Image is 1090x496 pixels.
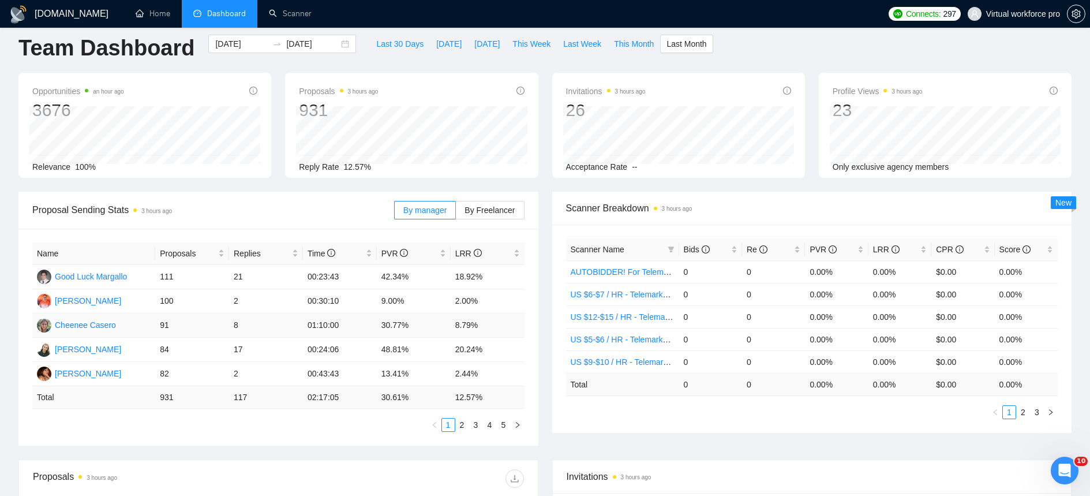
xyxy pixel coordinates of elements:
[1050,87,1058,95] span: info-circle
[344,162,371,171] span: 12.57%
[308,249,335,258] span: Time
[1016,405,1030,419] li: 2
[470,419,482,431] a: 3
[992,409,999,416] span: left
[805,305,868,328] td: 0.00%
[1002,405,1016,419] li: 1
[1030,405,1044,419] li: 3
[299,162,339,171] span: Reply Rate
[931,373,994,396] td: $ 0.00
[474,249,482,257] span: info-circle
[37,320,116,329] a: CCCheenee Casero
[497,418,511,432] li: 5
[1055,198,1072,207] span: New
[370,35,430,53] button: Last 30 Days
[567,469,1058,484] span: Invitations
[571,357,685,367] a: US $9-$10 / HR - Telemarketing
[55,270,127,283] div: Good Luck Margallo
[377,265,451,289] td: 42.34%
[32,243,155,265] th: Name
[229,265,303,289] td: 21
[632,162,637,171] span: --
[995,283,1058,305] td: 0.00%
[868,260,931,283] td: 0.00%
[742,328,805,350] td: 0
[155,338,229,362] td: 84
[303,386,377,409] td: 02:17:05
[229,362,303,386] td: 2
[931,328,994,350] td: $0.00
[742,305,805,328] td: 0
[377,338,451,362] td: 48.81%
[833,84,923,98] span: Profile Views
[988,405,1002,419] li: Previous Page
[805,373,868,396] td: 0.00 %
[381,249,409,258] span: PVR
[506,474,523,483] span: download
[400,249,408,257] span: info-circle
[563,38,601,50] span: Last Week
[348,88,379,95] time: 3 hours ago
[428,418,441,432] li: Previous Page
[229,289,303,314] td: 2
[1017,406,1029,419] a: 2
[679,260,742,283] td: 0
[141,208,172,214] time: 3 hours ago
[75,162,96,171] span: 100%
[873,245,900,254] span: LRR
[742,283,805,305] td: 0
[37,270,51,284] img: GL
[783,87,791,95] span: info-circle
[988,405,1002,419] button: left
[229,243,303,265] th: Replies
[37,368,121,378] a: SF[PERSON_NAME]
[833,99,923,121] div: 23
[566,84,646,98] span: Invitations
[943,8,956,20] span: 297
[55,294,121,307] div: [PERSON_NAME]
[614,38,654,50] span: This Month
[451,314,525,338] td: 8.79%
[37,344,121,353] a: YB[PERSON_NAME]
[829,245,837,253] span: info-circle
[215,38,268,50] input: Start date
[451,362,525,386] td: 2.44%
[995,305,1058,328] td: 0.00%
[299,84,378,98] span: Proposals
[679,373,742,396] td: 0
[451,386,525,409] td: 12.57 %
[303,362,377,386] td: 00:43:43
[55,367,121,380] div: [PERSON_NAME]
[566,373,679,396] td: Total
[155,314,229,338] td: 91
[18,35,194,62] h1: Team Dashboard
[37,271,127,281] a: GLGood Luck Margallo
[469,418,483,432] li: 3
[557,35,608,53] button: Last Week
[893,9,902,18] img: upwork-logo.png
[608,35,660,53] button: This Month
[136,9,170,18] a: homeHome
[1022,245,1031,253] span: info-circle
[571,312,690,322] a: US $12-$15 / HR - Telemarketing
[155,265,229,289] td: 111
[483,418,497,432] li: 4
[303,314,377,338] td: 01:10:00
[32,203,394,217] span: Proposal Sending Stats
[37,367,51,381] img: SF
[377,386,451,409] td: 30.61 %
[566,201,1058,215] span: Scanner Breakdown
[436,38,462,50] span: [DATE]
[1067,9,1085,18] a: setting
[249,87,257,95] span: info-circle
[665,241,677,258] span: filter
[193,9,201,17] span: dashboard
[234,247,290,260] span: Replies
[377,289,451,314] td: 9.00%
[455,418,469,432] li: 2
[868,350,931,373] td: 0.00%
[377,362,451,386] td: 13.41%
[207,9,246,18] span: Dashboard
[571,290,680,299] a: US $6-$7 / HR - Telemarketing
[906,8,941,20] span: Connects:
